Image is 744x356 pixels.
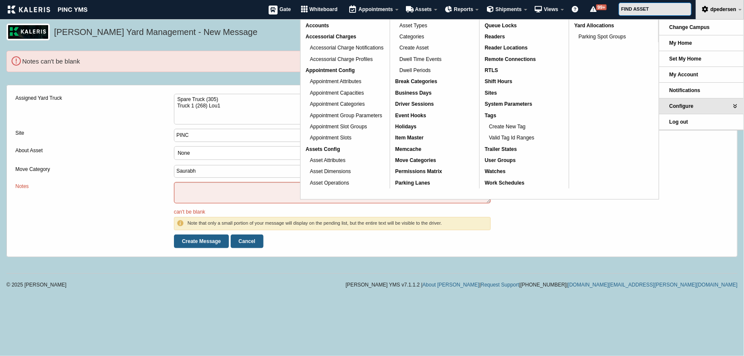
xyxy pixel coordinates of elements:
input: FIND ASSET [619,3,692,16]
span: Business Days [395,90,431,96]
span: Valid Tag Id Ranges [489,135,534,141]
span: Log out [669,119,688,125]
span: Appointment Categories [310,101,365,107]
span: Appointment Capacities [310,90,364,96]
span: Assets [415,6,431,12]
span: Notifications [669,87,701,93]
img: logo_pnc-prd.png [6,23,50,41]
span: Asset Dimensions [310,168,351,174]
span: Tags [485,113,496,119]
span: Dwell Time Events [400,56,442,62]
span: Asset Operations [310,180,349,186]
span: Views [544,6,559,12]
option: Truck 1 (268) Lou1 [177,103,484,109]
span: Watches [485,168,506,174]
span: Change Campus [669,24,710,30]
span: Set My Home [669,56,701,62]
span: User Groups [485,157,516,163]
span: 99+ [596,4,607,10]
span: Event Hooks [395,113,426,119]
span: RTLS [485,67,498,73]
label: Site [15,129,174,138]
span: Memcache [395,146,421,152]
span: Accounts [306,23,329,29]
label: Move Category [15,165,174,174]
span: Categories [400,34,424,40]
span: [PHONE_NUMBER] [521,282,567,288]
span: None [174,147,491,160]
span: Gate [280,6,291,12]
h5: [PERSON_NAME] Yard Management - New Message [54,26,733,41]
span: Yard Allocations [574,23,614,29]
span: Item Master [395,135,424,141]
span: Appointment Attributes [310,78,362,84]
span: Move Categories [395,157,436,163]
span: Asset Types [400,23,427,29]
span: Accessorial Charge Notifications [310,45,384,51]
span: Assets Config [306,146,340,152]
span: Create New Tag [489,124,526,130]
input: Create Message [174,234,229,248]
span: Readers [485,34,505,40]
div: © 2025 [PERSON_NAME] [6,282,189,287]
span: Parking Lanes [395,180,430,186]
span: Appointment Group Parameters [310,113,382,119]
span: Queue Locks [485,23,517,29]
a: About [PERSON_NAME] [423,282,479,288]
span: Trailer States [485,146,517,152]
span: System Parameters [485,101,532,107]
span: Configure [669,103,694,109]
span: Whiteboard [310,6,338,12]
span: Holidays [395,124,417,130]
span: Break Categories [395,78,437,84]
span: Appointment Slots [310,135,351,141]
li: Configure [659,98,744,114]
a: Cancel [231,234,263,248]
span: None [174,146,491,160]
label: can't be blank [174,208,491,217]
span: Remote Connections [485,56,536,62]
label: Notes [15,182,174,191]
span: Permissions Matrix [395,168,442,174]
option: Spare Truck (305) [177,96,484,103]
label: About Asset [15,146,174,156]
span: dpedersen [710,6,736,12]
a: Request Support [481,282,519,288]
li: Notes can't be blank [22,56,722,67]
span: Dwell Periods [400,67,431,73]
span: Accessorial Charges [306,34,356,40]
span: Sites [485,90,497,96]
img: kaleris_pinc-9d9452ea2abe8761a8e09321c3823821456f7e8afc7303df8a03059e807e3f55.png [8,6,87,14]
h6: Note that only a small portion of your message will display on the pending list, but the entire t... [177,220,488,226]
label: Assigned Yard Truck [15,94,174,103]
span: Appointment Slot Groups [310,124,367,130]
span: Create Asset [400,45,429,51]
span: Driver Sessions [395,101,434,107]
span: Reports [454,6,473,12]
span: My Account [669,72,698,78]
span: Reader Locations [485,45,528,51]
span: Parking Spot Groups [579,34,626,40]
a: [DOMAIN_NAME][EMAIL_ADDRESS][PERSON_NAME][DOMAIN_NAME] [568,282,738,288]
span: Shift Hours [485,78,512,84]
div: [PERSON_NAME] YMS v7.1.1.2 | | | | [346,282,738,287]
span: My Home [669,40,692,46]
span: Work Schedules [485,180,524,186]
span: Appointment Config [306,67,355,73]
span: Shipments [495,6,521,12]
span: Asset Attributes [310,157,345,163]
span: Appointments [359,6,393,12]
span: Accessorial Charge Profiles [310,56,373,62]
